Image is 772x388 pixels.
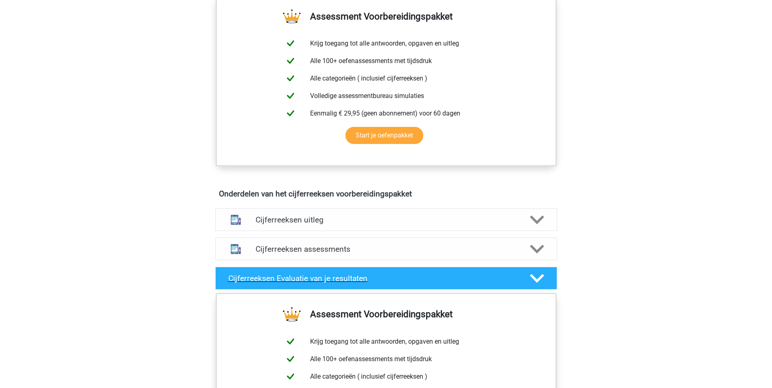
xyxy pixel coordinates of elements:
[219,189,553,198] h4: Onderdelen van het cijferreeksen voorbereidingspakket
[225,209,246,230] img: cijferreeksen uitleg
[212,267,560,290] a: Cijferreeksen Evaluatie van je resultaten
[346,127,423,144] a: Start je oefenpakket
[225,239,246,259] img: cijferreeksen assessments
[212,238,560,260] a: assessments Cijferreeksen assessments
[256,244,517,254] h4: Cijferreeksen assessments
[212,208,560,231] a: uitleg Cijferreeksen uitleg
[256,215,517,225] h4: Cijferreeksen uitleg
[228,274,517,283] h4: Cijferreeksen Evaluatie van je resultaten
